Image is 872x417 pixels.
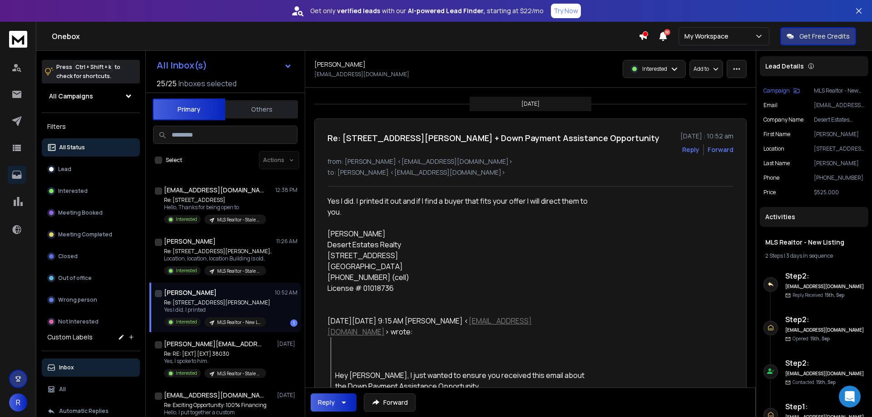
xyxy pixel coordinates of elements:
[164,299,270,306] p: Re: [STREET_ADDRESS][PERSON_NAME]
[9,393,27,412] button: R
[164,255,272,262] p: Location, location, location Building is old,
[164,402,267,409] p: Re: Exciting Opportunity: 100% Financing
[554,6,578,15] p: Try Now
[814,102,865,109] p: [EMAIL_ADDRESS][DOMAIN_NAME]
[276,238,297,245] p: 11:26 AM
[765,252,863,260] div: |
[664,29,670,35] span: 50
[680,132,733,141] p: [DATE] : 10:52 am
[164,288,217,297] h1: [PERSON_NAME]
[42,291,140,309] button: Wrong person
[785,270,865,281] h6: Step 2 :
[58,209,103,216] p: Meeting Booked
[810,335,830,342] span: 15th, Sep
[176,370,197,377] p: Interested
[814,189,865,196] p: $525,000
[785,370,865,377] h6: [EMAIL_ADDRESS][DOMAIN_NAME]
[217,268,261,275] p: MLS Realtor - Stale Listing
[763,131,790,138] p: First Name
[176,319,197,325] p: Interested
[178,78,237,89] h3: Inboxes selected
[814,116,865,123] p: Desert Estates Realty
[164,358,266,365] p: Yes, I spoke to him.
[364,393,416,412] button: Forward
[58,231,112,238] p: Meeting Completed
[763,87,800,94] button: Campaign
[56,63,120,81] p: Press to check for shortcuts.
[785,314,865,325] h6: Step 2 :
[814,131,865,138] p: [PERSON_NAME]
[42,380,140,398] button: All
[153,98,225,120] button: Primary
[311,393,357,412] button: Reply
[58,296,97,304] p: Wrong person
[337,6,380,15] strong: verified leads
[314,60,366,69] h1: [PERSON_NAME]
[551,4,581,18] button: Try Now
[164,306,270,314] p: Yes I did. I printed
[157,78,177,89] span: 25 / 25
[408,6,485,15] strong: AI-powered Lead Finder,
[49,92,93,101] h1: All Campaigns
[814,160,865,167] p: [PERSON_NAME]
[327,157,733,166] p: from: [PERSON_NAME] <[EMAIL_ADDRESS][DOMAIN_NAME]>
[708,145,733,154] div: Forward
[763,145,784,152] p: location
[58,275,92,282] p: Out of office
[58,253,78,260] p: Closed
[42,313,140,331] button: Not Interested
[58,187,88,195] p: Interested
[793,292,844,299] p: Reply Received
[799,32,850,41] p: Get Free Credits
[157,61,207,70] h1: All Inbox(s)
[765,62,804,71] p: Lead Details
[225,99,298,119] button: Others
[277,392,297,399] p: [DATE]
[814,145,865,152] p: [STREET_ADDRESS][PERSON_NAME]
[760,207,868,227] div: Activities
[42,204,140,222] button: Meeting Booked
[763,87,790,94] p: Campaign
[42,247,140,265] button: Closed
[217,216,261,223] p: MLS Realtor - Stale Listing
[164,186,264,195] h1: [EMAIL_ADDRESS][DOMAIN_NAME]
[164,339,264,348] h1: [PERSON_NAME][EMAIL_ADDRESS][PERSON_NAME][DOMAIN_NAME] +1
[318,398,335,407] div: Reply
[275,289,297,296] p: 10:52 AM
[42,87,140,105] button: All Campaigns
[521,100,540,108] p: [DATE]
[793,379,836,386] p: Contacted
[763,160,790,167] p: Last Name
[42,120,140,133] h3: Filters
[275,186,297,194] p: 12:38 PM
[277,340,297,348] p: [DATE]
[164,237,216,246] h1: [PERSON_NAME]
[176,216,197,223] p: Interested
[327,132,659,144] h1: Re: [STREET_ADDRESS][PERSON_NAME] + Down Payment Assistance Opportunity
[763,189,776,196] p: Price
[59,144,85,151] p: All Status
[52,31,639,42] h1: Onebox
[763,174,779,182] p: Phone
[814,174,865,182] p: [PHONE_NUMBER]
[684,32,732,41] p: My Workspace
[785,358,865,368] h6: Step 2 :
[642,65,667,73] p: Interested
[785,283,865,290] h6: [EMAIL_ADDRESS][DOMAIN_NAME]
[42,160,140,178] button: Lead
[765,252,783,260] span: 2 Steps
[327,283,593,294] div: License # 01018736
[290,319,297,327] div: 1
[327,168,733,177] p: to: [PERSON_NAME] <[EMAIL_ADDRESS][DOMAIN_NAME]>
[327,315,593,337] div: [DATE][DATE] 9:15 AM [PERSON_NAME] < > wrote:
[59,364,74,371] p: Inbox
[42,269,140,287] button: Out of office
[785,327,865,334] h6: [EMAIL_ADDRESS][DOMAIN_NAME]
[814,87,865,94] p: MLS Realtor - New Listing
[74,62,113,72] span: Ctrl + Shift + k
[816,379,836,385] span: 15th, Sep
[327,196,593,294] div: Yes I did. I printed it out and if I find a buyer that fits your offer I will direct them to you.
